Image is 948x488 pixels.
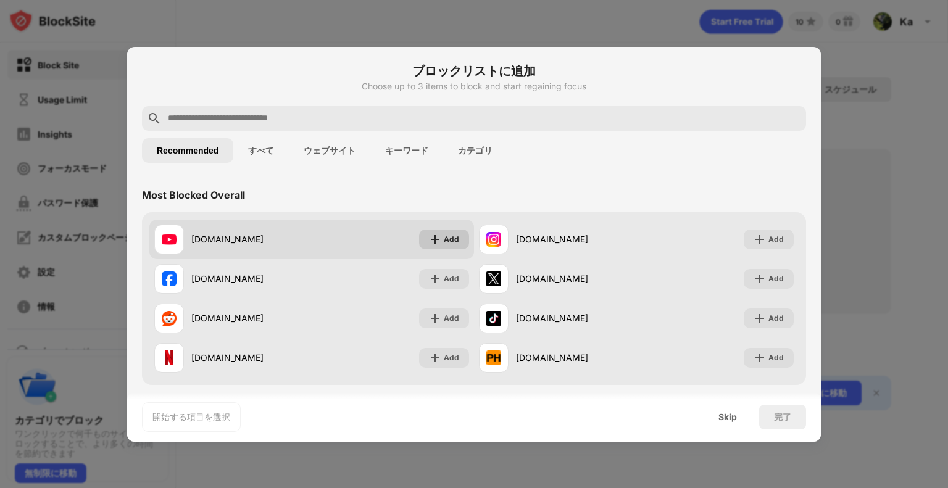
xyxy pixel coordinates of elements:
div: Add [444,352,459,364]
img: favicons [486,350,501,365]
div: [DOMAIN_NAME] [191,272,312,285]
div: [DOMAIN_NAME] [191,351,312,364]
div: Add [768,352,784,364]
div: [DOMAIN_NAME] [516,351,636,364]
div: Choose up to 3 items to block and start regaining focus [142,81,806,91]
div: [DOMAIN_NAME] [191,233,312,246]
img: favicons [162,350,177,365]
div: 開始する項目を選択 [152,411,230,423]
div: Add [768,312,784,325]
div: Add [768,233,784,246]
button: カテゴリ [443,138,507,163]
div: Add [768,273,784,285]
button: キーワード [370,138,443,163]
img: search.svg [147,111,162,126]
img: favicons [162,311,177,326]
div: Add [444,233,459,246]
div: Add [444,273,459,285]
div: [DOMAIN_NAME] [191,312,312,325]
div: 完了 [774,412,791,422]
div: Skip [718,412,737,422]
div: Add [444,312,459,325]
button: Recommended [142,138,233,163]
img: favicons [162,271,177,286]
div: [DOMAIN_NAME] [516,272,636,285]
img: favicons [486,271,501,286]
button: すべて [233,138,289,163]
div: Most Blocked Overall [142,189,245,201]
h6: ブロックリストに追加 [142,62,806,80]
div: [DOMAIN_NAME] [516,233,636,246]
div: [DOMAIN_NAME] [516,312,636,325]
img: favicons [486,232,501,247]
img: favicons [486,311,501,326]
img: favicons [162,232,177,247]
button: ウェブサイト [289,138,370,163]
